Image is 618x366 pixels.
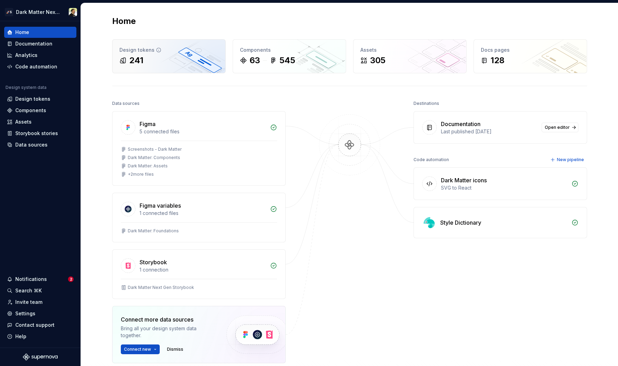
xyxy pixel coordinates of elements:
a: Open editor [542,123,578,132]
div: 545 [279,55,295,66]
a: Design tokens [4,93,76,105]
a: Storybook stories [4,128,76,139]
div: Assets [15,118,32,125]
div: Design system data [6,85,47,90]
a: Analytics [4,50,76,61]
span: Open editor [545,125,570,130]
div: Data sources [112,99,140,108]
h2: Home [112,16,136,27]
a: Invite team [4,297,76,308]
button: Help [4,331,76,342]
button: Contact support [4,319,76,331]
a: Data sources [4,139,76,150]
div: 1 connection [140,266,266,273]
div: Notifications [15,276,47,283]
div: 63 [250,55,260,66]
div: Design tokens [119,47,218,53]
div: Components [240,47,339,53]
div: Destinations [414,99,439,108]
div: + 2 more files [128,172,154,177]
a: Design tokens241 [112,39,226,73]
div: Bring all your design system data together. [121,325,215,339]
div: Help [15,333,26,340]
button: Dismiss [164,344,186,354]
div: 305 [370,55,385,66]
div: Dark Matter Next Gen Storybook [128,285,194,290]
a: Components63545 [233,39,346,73]
span: Connect new [124,347,151,352]
a: Assets [4,116,76,127]
div: SVG to React [441,184,567,191]
a: Documentation [4,38,76,49]
div: 128 [491,55,504,66]
div: Storybook stories [15,130,58,137]
div: Code automation [414,155,449,165]
div: Analytics [15,52,37,59]
div: Style Dictionary [440,218,481,227]
a: Figma variables1 connected filesDark Matter: Foundations [112,193,286,242]
div: Documentation [15,40,52,47]
div: Contact support [15,322,55,328]
div: Figma [140,120,156,128]
a: Assets305 [353,39,467,73]
div: Search ⌘K [15,287,42,294]
div: Invite team [15,299,42,306]
button: New pipeline [548,155,587,165]
div: Home [15,29,29,36]
span: Dismiss [167,347,183,352]
img: Honza Toman [69,8,77,16]
button: 🚀SDark Matter Next GenHonza Toman [1,5,79,19]
div: Storybook [140,258,167,266]
div: Screenshots - Dark Matter [128,147,182,152]
button: Search ⌘K [4,285,76,296]
div: Settings [15,310,35,317]
a: Components [4,105,76,116]
div: Dark Matter: Components [128,155,180,160]
div: Dark Matter: Foundations [128,228,179,234]
div: Design tokens [15,95,50,102]
div: Documentation [441,120,481,128]
div: 241 [129,55,143,66]
div: Code automation [15,63,57,70]
a: Figma5 connected filesScreenshots - Dark MatterDark Matter: ComponentsDark Matter: Assets+2more f... [112,111,286,186]
svg: Supernova Logo [23,353,58,360]
a: Code automation [4,61,76,72]
div: Dark Matter icons [441,176,487,184]
button: Notifications2 [4,274,76,285]
a: Home [4,27,76,38]
span: 2 [68,276,74,282]
div: Components [15,107,46,114]
div: Figma variables [140,201,181,210]
span: New pipeline [557,157,584,163]
div: Connect more data sources [121,315,215,324]
div: 5 connected files [140,128,266,135]
div: 1 connected files [140,210,266,217]
a: Settings [4,308,76,319]
div: Dark Matter: Assets [128,163,168,169]
div: Data sources [15,141,48,148]
button: Connect new [121,344,160,354]
a: Docs pages128 [474,39,587,73]
div: Dark Matter Next Gen [16,9,60,16]
div: Last published [DATE] [441,128,537,135]
div: Docs pages [481,47,580,53]
a: Storybook1 connectionDark Matter Next Gen Storybook [112,249,286,299]
div: 🚀S [5,8,13,16]
div: Assets [360,47,459,53]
